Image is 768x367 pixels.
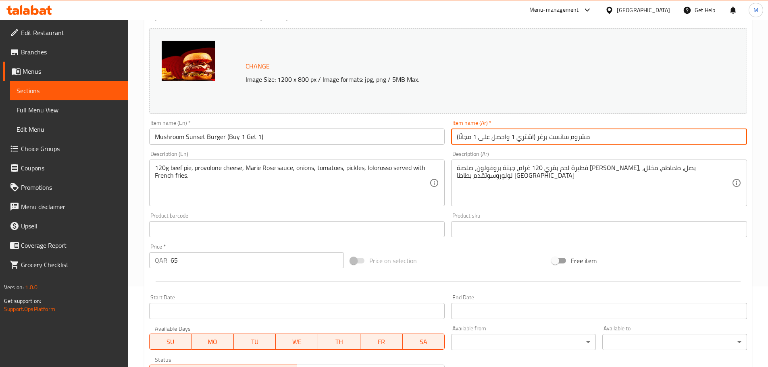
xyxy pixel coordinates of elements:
button: Change [242,58,273,75]
a: Grocery Checklist [3,255,128,274]
p: Image Size: 1200 x 800 px / Image formats: jpg, png / 5MB Max. [242,75,672,84]
button: SU [149,334,192,350]
div: ​ [451,334,596,350]
a: Coupons [3,158,128,178]
button: FR [360,334,403,350]
button: TU [234,334,276,350]
button: WE [276,334,318,350]
input: Enter name Ar [451,129,747,145]
div: [GEOGRAPHIC_DATA] [617,6,670,15]
a: Full Menu View [10,100,128,120]
span: Menus [23,66,122,76]
a: Branches [3,42,128,62]
span: Free item [571,256,597,265]
input: Enter name En [149,129,445,145]
span: Edit Menu [17,124,122,134]
input: Please enter price [171,252,344,268]
span: Change [246,60,270,72]
span: Grocery Checklist [21,260,122,270]
h2: Update Mushroom Sunset Burger (Buy 1 Get 1) [149,9,747,21]
span: Coverage Report [21,241,122,250]
span: SA [406,336,442,348]
textarea: فطيرة لحم بقري 120 غرام، جبنة بروفولون، صلصة [PERSON_NAME]، بصل، طماطم، مخلل، لولوروسوتقدم بطاطا ... [457,164,732,202]
input: Please enter product barcode [149,221,445,237]
span: Branches [21,47,122,57]
span: Promotions [21,182,122,192]
div: ​ [602,334,747,350]
p: QAR [155,255,167,265]
span: WE [279,336,315,348]
span: MO [195,336,231,348]
span: 1.0.0 [25,282,37,292]
span: Upsell [21,221,122,231]
a: Menus [3,62,128,81]
span: Version: [4,282,24,292]
input: Please enter product sku [451,221,747,237]
button: TH [318,334,360,350]
button: SA [403,334,445,350]
textarea: 120g beef pie, provolone cheese, Marie Rose sauce, onions, tomatoes, pickles, lolorosso served wi... [155,164,430,202]
img: mmw_638914491322836753 [162,41,215,81]
span: M [753,6,758,15]
div: Menu-management [529,5,579,15]
span: Menu disclaimer [21,202,122,211]
span: Sections [17,86,122,95]
a: Edit Menu [10,120,128,139]
a: Edit Restaurant [3,23,128,42]
a: Support.OpsPlatform [4,304,55,314]
span: SU [153,336,189,348]
a: Coverage Report [3,236,128,255]
span: Full Menu View [17,105,122,115]
span: Coupons [21,163,122,173]
span: Price on selection [369,256,417,265]
a: Promotions [3,178,128,197]
span: TH [321,336,357,348]
span: Get support on: [4,296,41,306]
span: Choice Groups [21,144,122,153]
span: Edit Restaurant [21,28,122,37]
button: MO [191,334,234,350]
a: Choice Groups [3,139,128,158]
a: Sections [10,81,128,100]
span: FR [364,336,400,348]
a: Menu disclaimer [3,197,128,216]
a: Upsell [3,216,128,236]
span: TU [237,336,273,348]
